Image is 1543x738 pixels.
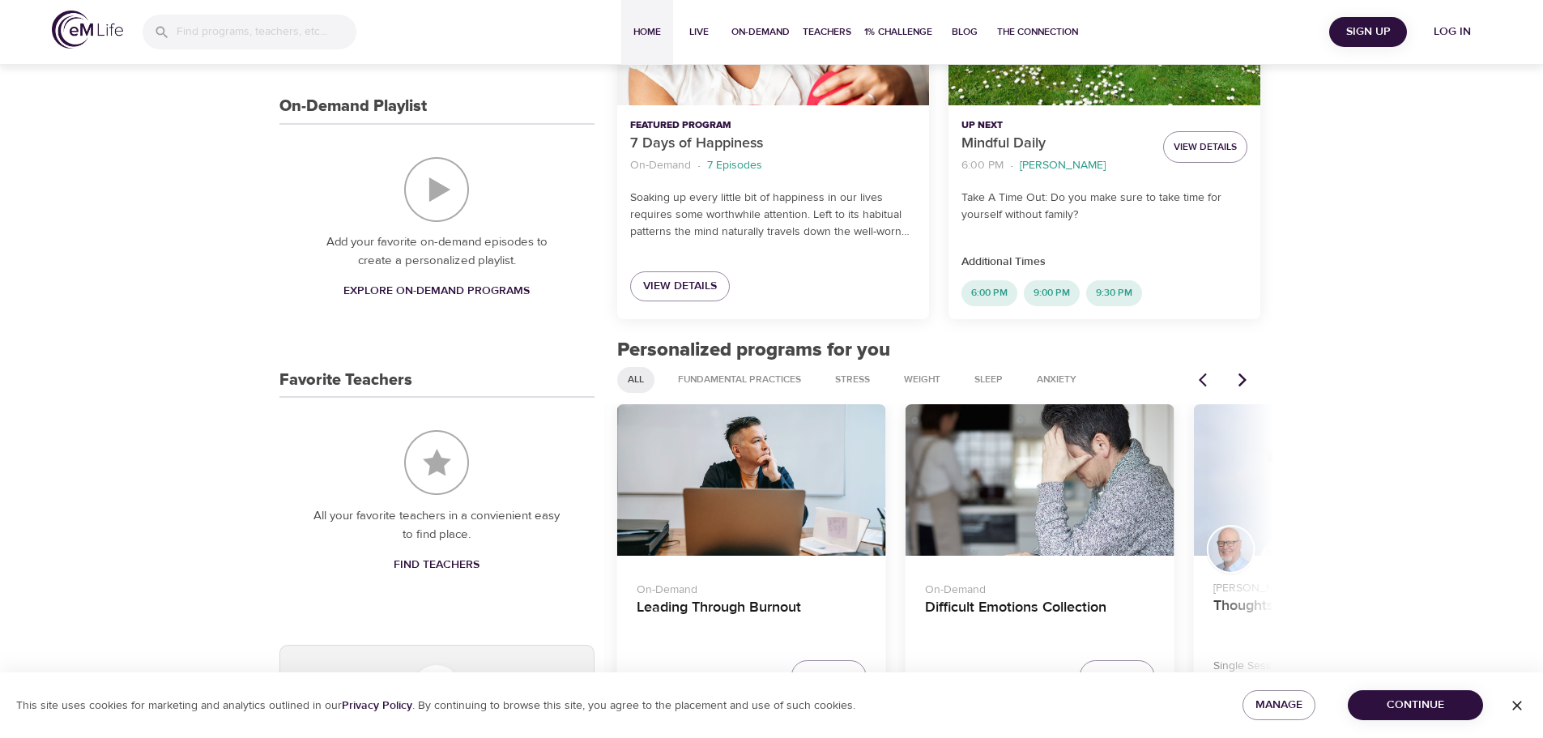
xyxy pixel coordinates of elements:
[342,698,412,713] a: Privacy Policy
[630,155,916,177] nav: breadcrumb
[628,23,667,41] span: Home
[1420,22,1485,42] span: Log in
[394,555,480,575] span: Find Teachers
[961,118,1150,133] p: Up Next
[1213,658,1290,675] p: Single Session
[731,23,790,41] span: On-Demand
[893,367,951,393] div: Weight
[617,404,886,556] button: Leading Through Burnout
[1024,280,1080,306] div: 9:00 PM
[177,15,356,49] input: Find programs, teachers, etc...
[630,271,730,301] a: View Details
[1189,362,1225,398] button: Previous items
[925,599,1155,638] h4: Difficult Emotions Collection
[637,668,692,685] p: 7 Episodes
[1086,280,1142,306] div: 9:30 PM
[1348,690,1483,720] button: Continue
[1080,660,1155,693] button: Details
[894,373,950,386] span: Weight
[1413,17,1491,47] button: Log in
[387,550,486,580] a: Find Teachers
[630,157,691,174] p: On-Demand
[630,190,916,241] p: Soaking up every little bit of happiness in our lives requires some worthwhile attention. Left to...
[1336,22,1400,42] span: Sign Up
[1255,695,1302,715] span: Manage
[1213,597,1443,636] h4: Thoughts are Not Facts
[1242,690,1315,720] button: Manage
[312,507,562,544] p: All your favorite teachers in a convienient easy to find place.
[961,254,1247,271] p: Additional Times
[618,373,654,386] span: All
[343,281,530,301] span: Explore On-Demand Programs
[52,11,123,49] img: logo
[1097,668,1138,686] span: Details
[1086,286,1142,300] span: 9:30 PM
[1010,155,1013,177] li: ·
[961,133,1150,155] p: Mindful Daily
[825,373,880,386] span: Stress
[1026,367,1087,393] div: Anxiety
[312,233,562,270] p: Add your favorite on-demand episodes to create a personalized playlist.
[667,367,812,393] div: Fundamental Practices
[617,339,1261,362] h2: Personalized programs for you
[668,373,811,386] span: Fundamental Practices
[1225,362,1260,398] button: Next items
[961,280,1017,306] div: 6:00 PM
[803,23,851,41] span: Teachers
[961,286,1017,300] span: 6:00 PM
[404,157,469,222] img: On-Demand Playlist
[964,367,1013,393] div: Sleep
[961,190,1247,224] p: Take A Time Out: Do you make sure to take time for yourself without family?
[1174,139,1237,156] span: View Details
[1020,157,1106,174] p: [PERSON_NAME]
[961,155,1150,177] nav: breadcrumb
[1024,286,1080,300] span: 9:00 PM
[925,575,1155,599] p: On-Demand
[680,23,718,41] span: Live
[637,575,867,599] p: On-Demand
[697,155,701,177] li: ·
[925,668,981,685] p: 5 Episodes
[1329,17,1407,47] button: Sign Up
[825,367,880,393] div: Stress
[791,660,867,693] button: Details
[1163,131,1247,163] button: View Details
[906,404,1174,556] button: Difficult Emotions Collection
[279,97,427,116] h3: On-Demand Playlist
[1361,695,1470,715] span: Continue
[1194,404,1463,556] button: Thoughts are Not Facts
[279,371,412,390] h3: Favorite Teachers
[637,599,867,638] h4: Leading Through Burnout
[997,23,1078,41] span: The Connection
[961,157,1004,174] p: 6:00 PM
[707,157,762,174] p: 7 Episodes
[965,373,1012,386] span: Sleep
[643,276,717,296] span: View Details
[808,668,850,686] span: Details
[630,118,916,133] p: Featured Program
[1213,574,1443,597] p: [PERSON_NAME]
[337,276,536,306] a: Explore On-Demand Programs
[864,23,932,41] span: 1% Challenge
[1027,373,1086,386] span: Anxiety
[945,23,984,41] span: Blog
[617,367,654,393] div: All
[404,430,469,495] img: Favorite Teachers
[630,133,916,155] p: 7 Days of Happiness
